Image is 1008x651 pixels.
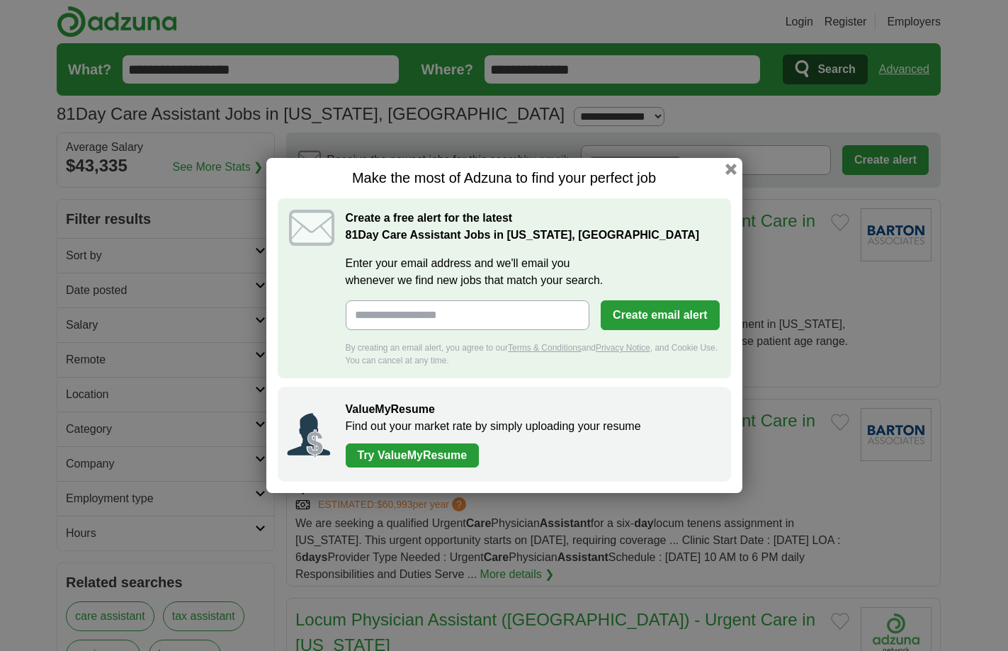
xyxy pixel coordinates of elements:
[278,169,731,187] h1: Make the most of Adzuna to find your perfect job
[346,443,480,468] a: Try ValueMyResume
[346,341,720,367] div: By creating an email alert, you agree to our and , and Cookie Use. You can cancel at any time.
[346,418,717,435] p: Find out your market rate by simply uploading your resume
[346,210,720,244] h2: Create a free alert for the latest
[289,210,334,246] img: icon_email.svg
[346,227,358,244] span: 81
[346,229,700,241] strong: Day Care Assistant Jobs in [US_STATE], [GEOGRAPHIC_DATA]
[346,255,720,289] label: Enter your email address and we'll email you whenever we find new jobs that match your search.
[508,343,582,353] a: Terms & Conditions
[601,300,719,330] button: Create email alert
[346,401,717,418] h2: ValueMyResume
[596,343,650,353] a: Privacy Notice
